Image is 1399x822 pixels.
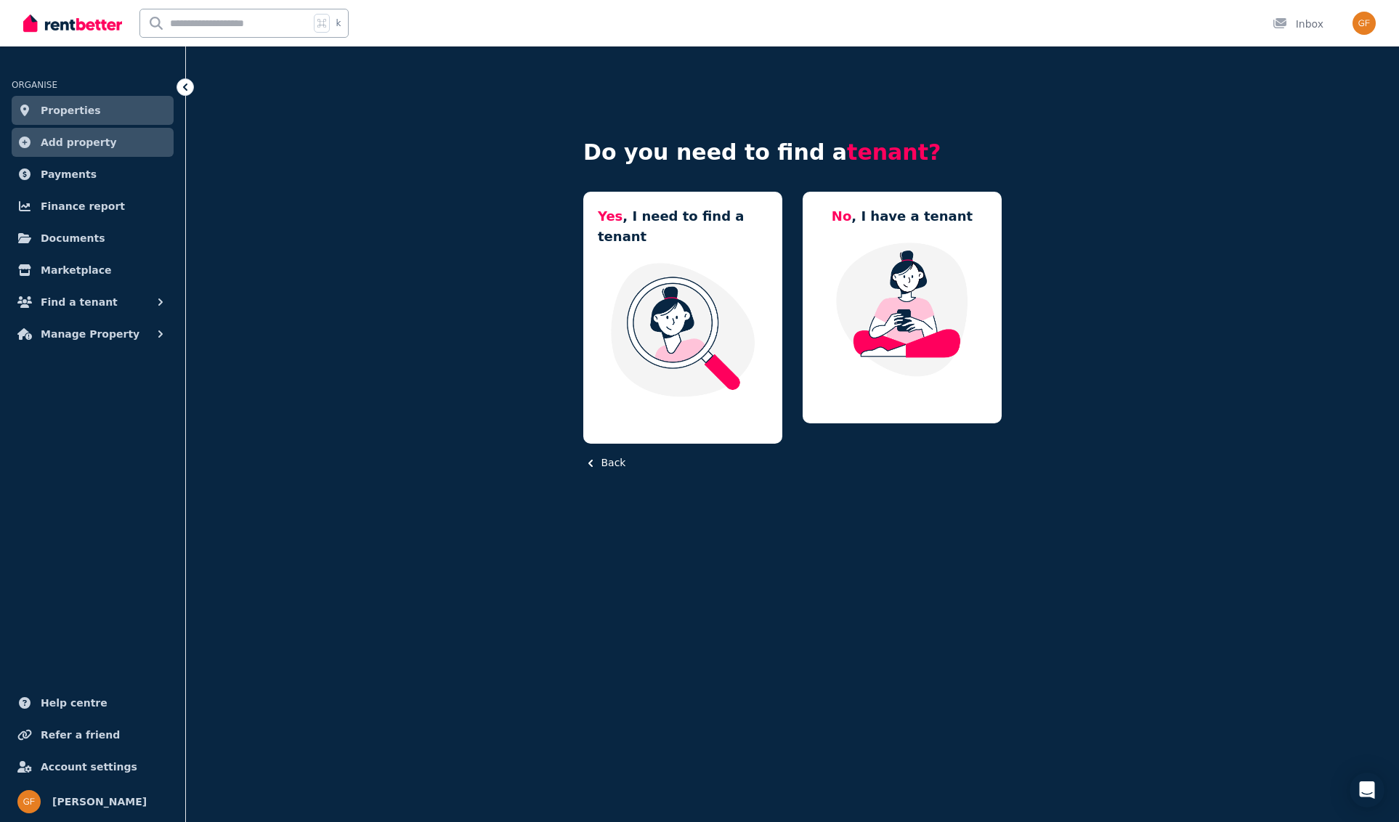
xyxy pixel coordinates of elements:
span: Documents [41,229,105,247]
span: Payments [41,166,97,183]
a: Marketplace [12,256,174,285]
h5: , I need to find a tenant [598,206,768,247]
button: Back [583,455,625,471]
span: Add property [41,134,117,151]
span: Refer a friend [41,726,120,744]
span: Help centre [41,694,108,712]
span: No [832,208,851,224]
button: Manage Property [12,320,174,349]
a: Finance report [12,192,174,221]
span: Properties [41,102,101,119]
img: Giora Friede [1353,12,1376,35]
h5: , I have a tenant [832,206,973,227]
span: [PERSON_NAME] [52,793,147,810]
span: k [336,17,341,29]
span: Yes [598,208,623,224]
img: Manage my property [817,241,987,378]
a: Properties [12,96,174,125]
img: I need a tenant [598,261,768,398]
span: Account settings [41,758,137,776]
div: Open Intercom Messenger [1350,773,1384,807]
span: Find a tenant [41,293,118,311]
a: Add property [12,128,174,157]
span: Manage Property [41,325,139,343]
a: Help centre [12,688,174,717]
div: Inbox [1273,17,1323,31]
span: tenant? [847,139,941,165]
span: ORGANISE [12,80,57,90]
a: Payments [12,160,174,189]
a: Documents [12,224,174,253]
img: RentBetter [23,12,122,34]
a: Account settings [12,752,174,781]
span: Finance report [41,198,125,215]
h4: Do you need to find a [583,139,1002,166]
a: Refer a friend [12,720,174,749]
button: Find a tenant [12,288,174,317]
span: Marketplace [41,261,111,279]
img: Giora Friede [17,790,41,813]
